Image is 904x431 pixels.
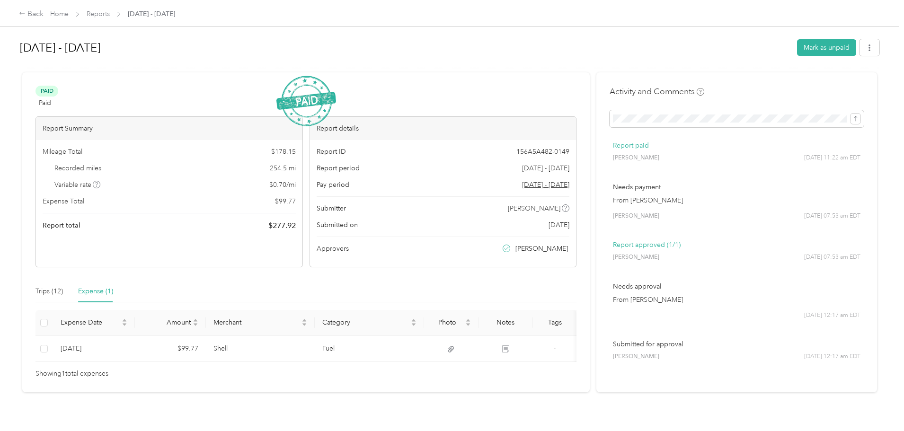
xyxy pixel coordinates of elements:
span: [DATE] 11:22 am EDT [804,154,860,162]
div: Report details [310,117,576,140]
span: $ 178.15 [271,147,296,157]
span: Merchant [213,318,300,326]
span: [PERSON_NAME] [613,253,659,262]
span: [DATE] [549,220,569,230]
td: - [533,336,576,362]
p: From [PERSON_NAME] [613,195,860,205]
th: Photo [424,310,479,336]
p: Submitted for approval [613,339,860,349]
span: Showing 1 total expenses [35,369,108,379]
td: $99.77 [135,336,206,362]
span: [PERSON_NAME] [613,212,659,220]
p: Report paid [613,141,860,150]
span: Report ID [317,147,346,157]
span: [PERSON_NAME] [508,203,560,213]
th: Merchant [206,310,315,336]
span: Variable rate [54,180,101,190]
a: Home [50,10,69,18]
a: Reports [87,10,110,18]
span: Paid [39,98,51,108]
div: Report Summary [36,117,302,140]
span: Paid [35,86,58,97]
h4: Activity and Comments [610,86,704,97]
span: Report period [317,163,360,173]
span: caret-down [465,322,471,327]
span: $ 0.70 / mi [269,180,296,190]
span: caret-down [193,322,198,327]
span: Category [322,318,409,326]
iframe: Everlance-gr Chat Button Frame [851,378,904,431]
span: [PERSON_NAME] [613,154,659,162]
td: Shell [206,336,315,362]
span: Submitted on [317,220,358,230]
p: Needs payment [613,182,860,192]
span: Mileage Total [43,147,82,157]
span: caret-up [193,317,198,323]
div: Trips (12) [35,286,63,297]
span: [DATE] - [DATE] [522,163,569,173]
span: caret-up [465,317,471,323]
span: Photo [432,318,463,326]
span: - [554,344,556,352]
span: [PERSON_NAME] [613,352,659,361]
span: Expense Date [61,318,120,326]
p: Needs approval [613,281,860,291]
span: 156A5A482-0149 [516,147,569,157]
span: [DATE] 07:53 am EDT [804,253,860,262]
span: caret-down [301,322,307,327]
p: From [PERSON_NAME] [613,295,860,305]
div: Tags [541,318,569,326]
span: [DATE] 12:17 am EDT [804,352,860,361]
span: Pay period [317,180,349,190]
span: caret-down [411,322,417,327]
span: [DATE] - [DATE] [128,9,175,19]
span: caret-up [411,317,417,323]
td: 8-25-2025 [53,336,135,362]
span: [DATE] 12:17 am EDT [804,311,860,320]
span: caret-up [122,317,127,323]
h1: Aug 25 - 31, 2025 [20,36,790,59]
span: $ 99.77 [275,196,296,206]
span: Report total [43,220,80,230]
span: caret-up [301,317,307,323]
span: [PERSON_NAME] [515,244,568,254]
th: Category [315,310,424,336]
div: Expense (1) [78,286,113,297]
span: Expense Total [43,196,84,206]
th: Amount [135,310,206,336]
span: Recorded miles [54,163,101,173]
div: Back [19,9,44,20]
span: [DATE] 07:53 am EDT [804,212,860,220]
img: PaidStamp [276,76,336,126]
span: 254.5 mi [270,163,296,173]
span: Amount [142,318,191,326]
button: Mark as unpaid [797,39,856,56]
p: Report approved (1/1) [613,240,860,250]
span: Go to pay period [522,180,569,190]
th: Tags [533,310,576,336]
th: Notes [479,310,533,336]
span: $ 277.92 [268,220,296,231]
span: Submitter [317,203,346,213]
span: caret-down [122,322,127,327]
span: Approvers [317,244,349,254]
th: Expense Date [53,310,135,336]
td: Fuel [315,336,424,362]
